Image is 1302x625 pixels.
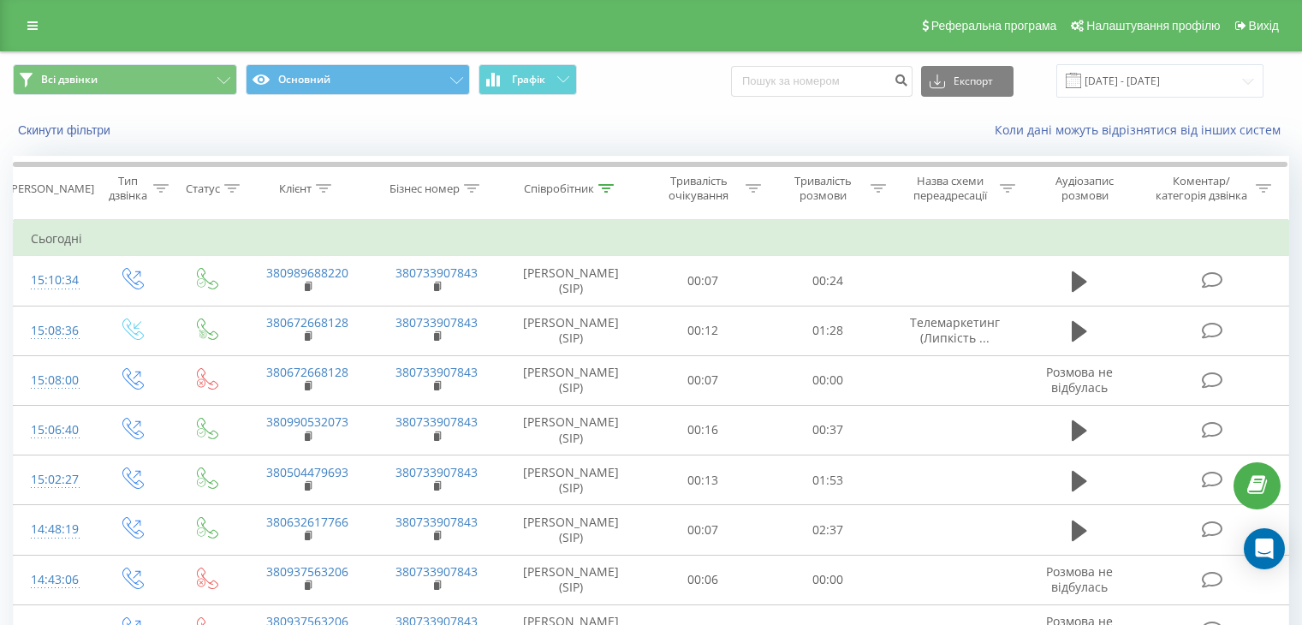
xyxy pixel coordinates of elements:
[266,314,348,330] a: 380672668128
[31,513,76,546] div: 14:48:19
[108,174,148,203] div: Тип дзвінка
[395,364,478,380] a: 380733907843
[657,174,742,203] div: Тривалість очікування
[389,182,460,196] div: Бізнес номер
[246,64,470,95] button: Основний
[641,256,765,306] td: 00:07
[641,555,765,604] td: 00:06
[931,19,1057,33] span: Реферальна програма
[995,122,1289,138] a: Коли дані можуть відрізнятися вiд інших систем
[641,455,765,505] td: 00:13
[502,256,641,306] td: [PERSON_NAME] (SIP)
[502,405,641,455] td: [PERSON_NAME] (SIP)
[1046,364,1113,396] span: Розмова не відбулась
[502,355,641,405] td: [PERSON_NAME] (SIP)
[641,505,765,555] td: 00:07
[31,364,76,397] div: 15:08:00
[395,563,478,580] a: 380733907843
[1151,174,1251,203] div: Коментар/категорія дзвінка
[502,455,641,505] td: [PERSON_NAME] (SIP)
[765,256,889,306] td: 00:24
[731,66,913,97] input: Пошук за номером
[266,364,348,380] a: 380672668128
[31,414,76,447] div: 15:06:40
[395,514,478,530] a: 380733907843
[765,405,889,455] td: 00:37
[41,73,98,86] span: Всі дзвінки
[1249,19,1279,33] span: Вихід
[765,505,889,555] td: 02:37
[1035,174,1135,203] div: Аудіозапис розмови
[1244,528,1285,569] div: Open Intercom Messenger
[641,306,765,355] td: 00:12
[502,505,641,555] td: [PERSON_NAME] (SIP)
[13,64,237,95] button: Всі дзвінки
[14,222,1289,256] td: Сьогодні
[765,455,889,505] td: 01:53
[395,314,478,330] a: 380733907843
[502,555,641,604] td: [PERSON_NAME] (SIP)
[31,463,76,497] div: 15:02:27
[31,314,76,348] div: 15:08:36
[395,464,478,480] a: 380733907843
[921,66,1014,97] button: Експорт
[765,355,889,405] td: 00:00
[186,182,220,196] div: Статус
[765,555,889,604] td: 00:00
[31,264,76,297] div: 15:10:34
[266,414,348,430] a: 380990532073
[395,265,478,281] a: 380733907843
[906,174,996,203] div: Назва схеми переадресації
[479,64,577,95] button: Графік
[781,174,866,203] div: Тривалість розмови
[266,265,348,281] a: 380989688220
[266,464,348,480] a: 380504479693
[512,74,545,86] span: Графік
[13,122,119,138] button: Скинути фільтри
[641,355,765,405] td: 00:07
[31,563,76,597] div: 14:43:06
[395,414,478,430] a: 380733907843
[765,306,889,355] td: 01:28
[910,314,1000,346] span: Телемаркетинг (Липкість ...
[1046,563,1113,595] span: Розмова не відбулась
[502,306,641,355] td: [PERSON_NAME] (SIP)
[266,514,348,530] a: 380632617766
[279,182,312,196] div: Клієнт
[1086,19,1220,33] span: Налаштування профілю
[8,182,94,196] div: [PERSON_NAME]
[641,405,765,455] td: 00:16
[266,563,348,580] a: 380937563206
[524,182,594,196] div: Співробітник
